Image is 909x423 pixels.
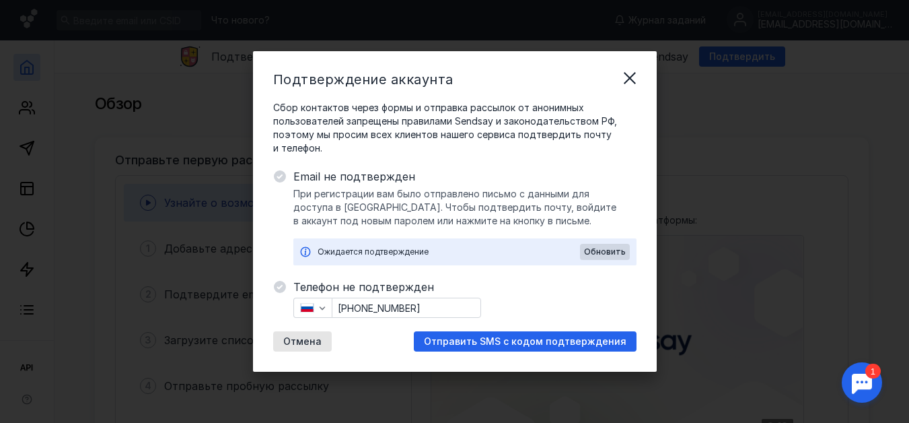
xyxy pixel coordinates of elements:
[293,279,637,295] span: Телефон не подтвержден
[318,245,580,259] div: Ожидается подтверждение
[293,168,637,185] span: Email не подтвержден
[273,71,453,88] span: Подтверждение аккаунта
[584,247,626,257] span: Обновить
[414,331,637,352] button: Отправить SMS с кодом подтверждения
[30,8,46,23] div: 1
[424,336,626,348] span: Отправить SMS с кодом подтверждения
[293,187,637,228] span: При регистрации вам было отправлено письмо с данными для доступа в [GEOGRAPHIC_DATA]. Чтобы подтв...
[283,336,322,348] span: Отмена
[580,244,630,260] button: Обновить
[273,331,332,352] button: Отмена
[273,101,637,155] span: Сбор контактов через формы и отправка рассылок от анонимных пользователей запрещены правилами Sen...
